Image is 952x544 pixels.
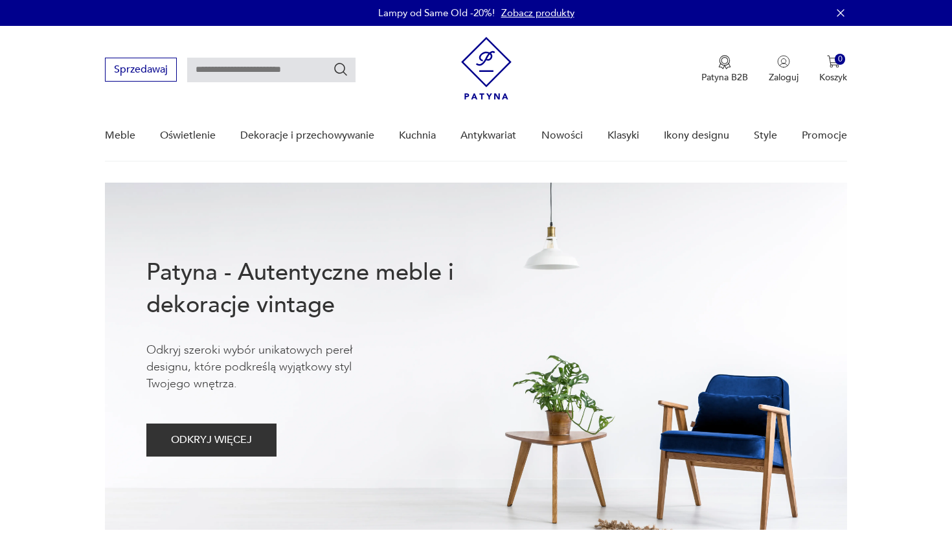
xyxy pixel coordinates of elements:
[146,342,392,392] p: Odkryj szeroki wybór unikatowych pereł designu, które podkreślą wyjątkowy styl Twojego wnętrza.
[769,55,799,84] button: Zaloguj
[802,111,847,161] a: Promocje
[333,62,348,77] button: Szukaj
[819,55,847,84] button: 0Koszyk
[664,111,729,161] a: Ikony designu
[378,6,495,19] p: Lampy od Same Old -20%!
[541,111,583,161] a: Nowości
[607,111,639,161] a: Klasyki
[827,55,840,68] img: Ikona koszyka
[701,55,748,84] a: Ikona medaluPatyna B2B
[461,37,512,100] img: Patyna - sklep z meblami i dekoracjami vintage
[240,111,374,161] a: Dekoracje i przechowywanie
[754,111,777,161] a: Style
[777,55,790,68] img: Ikonka użytkownika
[146,424,277,457] button: ODKRYJ WIĘCEJ
[105,66,177,75] a: Sprzedawaj
[835,54,846,65] div: 0
[460,111,516,161] a: Antykwariat
[769,71,799,84] p: Zaloguj
[701,71,748,84] p: Patyna B2B
[399,111,436,161] a: Kuchnia
[501,6,574,19] a: Zobacz produkty
[105,58,177,82] button: Sprzedawaj
[146,256,496,321] h1: Patyna - Autentyczne meble i dekoracje vintage
[718,55,731,69] img: Ikona medalu
[105,111,135,161] a: Meble
[146,436,277,446] a: ODKRYJ WIĘCEJ
[160,111,216,161] a: Oświetlenie
[819,71,847,84] p: Koszyk
[701,55,748,84] button: Patyna B2B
